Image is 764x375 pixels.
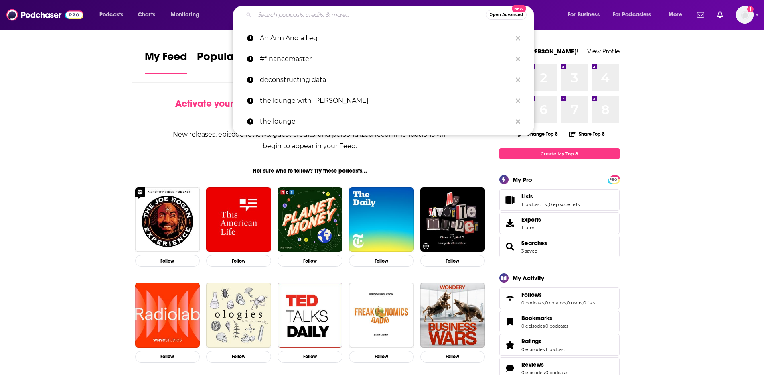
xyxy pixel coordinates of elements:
span: Ratings [521,338,541,345]
a: 0 creators [545,300,566,306]
img: User Profile [736,6,754,24]
button: Follow [420,351,485,363]
div: Not sure who to follow? Try these podcasts... [132,167,488,174]
button: Follow [206,255,271,267]
a: Follows [502,293,518,304]
a: Show notifications dropdown [694,8,707,22]
a: Reviews [521,361,568,368]
a: Exports [499,212,620,234]
div: by following Podcasts, Creators, Lists, and other Users! [172,98,448,121]
a: Reviews [502,363,518,374]
img: My Favorite Murder with Karen Kilgariff and Georgia Hardstark [420,187,485,252]
a: Welcome [PERSON_NAME]! [499,47,579,55]
span: Follows [499,287,620,309]
img: Planet Money [278,187,342,252]
div: My Pro [513,176,532,183]
p: #financemaster [260,49,512,69]
a: 0 podcasts [521,300,544,306]
span: Bookmarks [521,314,552,322]
span: More [669,9,682,20]
button: Share Top 8 [569,126,605,142]
a: 0 podcasts [545,323,568,329]
img: Business Wars [420,283,485,348]
a: Popular Feed [197,50,265,74]
p: the lounge with michael horn [260,90,512,111]
button: Follow [206,351,271,363]
a: Create My Top 8 [499,148,620,159]
img: This American Life [206,187,271,252]
input: Search podcasts, credits, & more... [255,8,486,21]
a: 1 podcast [545,346,565,352]
span: Popular Feed [197,50,265,68]
a: Searches [521,239,547,247]
span: Follows [521,291,542,298]
a: An Arm And a Leg [233,28,534,49]
img: Freakonomics Radio [349,283,414,348]
div: New releases, episode reviews, guest credits, and personalized recommendations will begin to appe... [172,128,448,152]
a: Follows [521,291,595,298]
a: View Profile [587,47,620,55]
button: Follow [278,351,342,363]
span: Podcasts [99,9,123,20]
span: Ratings [499,334,620,356]
a: 0 lists [583,300,595,306]
span: Monitoring [171,9,199,20]
span: 1 item [521,225,541,230]
a: Show notifications dropdown [714,8,726,22]
button: Follow [135,351,200,363]
span: My Feed [145,50,187,68]
a: 1 podcast list [521,202,548,207]
button: Follow [349,255,414,267]
a: Lists [502,194,518,206]
img: Podchaser - Follow, Share and Rate Podcasts [6,7,83,22]
a: My Feed [145,50,187,74]
span: Exports [521,216,541,223]
a: Radiolab [135,283,200,348]
span: Logged in as katiewhorton [736,6,754,24]
button: Follow [278,255,342,267]
span: For Podcasters [613,9,651,20]
button: open menu [165,8,210,21]
a: 3 saved [521,248,537,254]
img: TED Talks Daily [278,283,342,348]
a: Ratings [502,339,518,351]
img: The Joe Rogan Experience [135,187,200,252]
img: Ologies with Alie Ward [206,283,271,348]
a: Bookmarks [502,316,518,327]
span: Activate your Feed [175,98,257,110]
a: 0 episode lists [549,202,580,207]
a: Charts [133,8,160,21]
button: Change Top 8 [513,129,563,139]
span: Charts [138,9,155,20]
a: the lounge with [PERSON_NAME] [233,90,534,111]
span: Open Advanced [490,13,523,17]
p: An Arm And a Leg [260,28,512,49]
img: The Daily [349,187,414,252]
a: the lounge [233,111,534,132]
p: deconstructing data [260,69,512,90]
span: Searches [499,236,620,257]
a: Searches [502,241,518,252]
a: 0 episodes [521,346,545,352]
span: Lists [499,189,620,211]
span: Lists [521,193,533,200]
a: Bookmarks [521,314,568,322]
button: open menu [562,8,610,21]
a: #financemaster [233,49,534,69]
a: 0 episodes [521,323,545,329]
button: open menu [94,8,134,21]
button: Open AdvancedNew [486,10,527,20]
span: PRO [609,177,618,183]
a: deconstructing data [233,69,534,90]
span: For Business [568,9,600,20]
